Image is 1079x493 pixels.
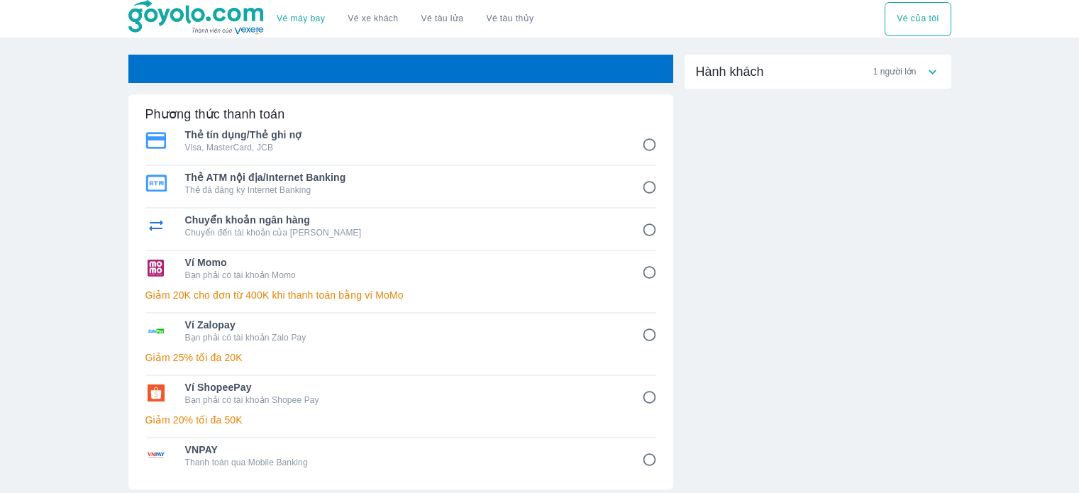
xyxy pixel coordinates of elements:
[145,413,656,427] p: Giảm 20% tối đa 50K
[145,350,656,365] p: Giảm 25% tối đa 20K
[348,13,398,24] a: Vé xe khách
[685,55,951,89] div: Hành khách1 người lớn
[185,213,622,227] span: Chuyển khoản ngân hàng
[696,63,764,80] span: Hành khách
[145,175,167,192] img: Thẻ ATM nội địa/Internet Banking
[145,376,656,410] div: Ví ShopeePayVí ShopeePayBạn phải có tài khoản Shopee Pay
[145,260,167,277] img: Ví Momo
[185,270,622,281] p: Bạn phải có tài khoản Momo
[145,314,656,348] div: Ví ZalopayVí ZalopayBạn phải có tài khoản Zalo Pay
[410,2,475,36] a: Vé tàu lửa
[145,438,656,472] div: VNPAYVNPAYThanh toán qua Mobile Banking
[185,142,622,153] p: Visa, MasterCard, JCB
[185,227,622,238] p: Chuyển đến tài khoản của [PERSON_NAME]
[185,394,622,406] p: Bạn phải có tài khoản Shopee Pay
[277,13,325,24] a: Vé máy bay
[185,184,622,196] p: Thẻ đã đăng ký Internet Banking
[885,2,951,36] div: choose transportation mode
[145,123,656,157] div: Thẻ tín dụng/Thẻ ghi nợThẻ tín dụng/Thẻ ghi nợVisa, MasterCard, JCB
[145,217,167,234] img: Chuyển khoản ngân hàng
[145,209,656,243] div: Chuyển khoản ngân hàngChuyển khoản ngân hàngChuyển đến tài khoản của [PERSON_NAME]
[145,166,656,200] div: Thẻ ATM nội địa/Internet BankingThẻ ATM nội địa/Internet BankingThẻ đã đăng ký Internet Banking
[145,447,167,464] img: VNPAY
[185,255,622,270] span: Ví Momo
[145,106,285,123] h6: Phương thức thanh toán
[185,332,622,343] p: Bạn phải có tài khoản Zalo Pay
[185,380,622,394] span: Ví ShopeePay
[265,2,545,36] div: choose transportation mode
[145,251,656,285] div: Ví MomoVí MomoBạn phải có tài khoản Momo
[873,66,917,77] span: 1 người lớn
[145,322,167,339] img: Ví Zalopay
[145,132,167,149] img: Thẻ tín dụng/Thẻ ghi nợ
[145,384,167,401] img: Ví ShopeePay
[185,457,622,468] p: Thanh toán qua Mobile Banking
[885,2,951,36] button: Vé của tôi
[185,170,622,184] span: Thẻ ATM nội địa/Internet Banking
[185,443,622,457] span: VNPAY
[185,128,622,142] span: Thẻ tín dụng/Thẻ ghi nợ
[475,2,545,36] button: Vé tàu thủy
[185,318,622,332] span: Ví Zalopay
[145,288,656,302] p: Giảm 20K cho đơn từ 400K khi thanh toán bằng ví MoMo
